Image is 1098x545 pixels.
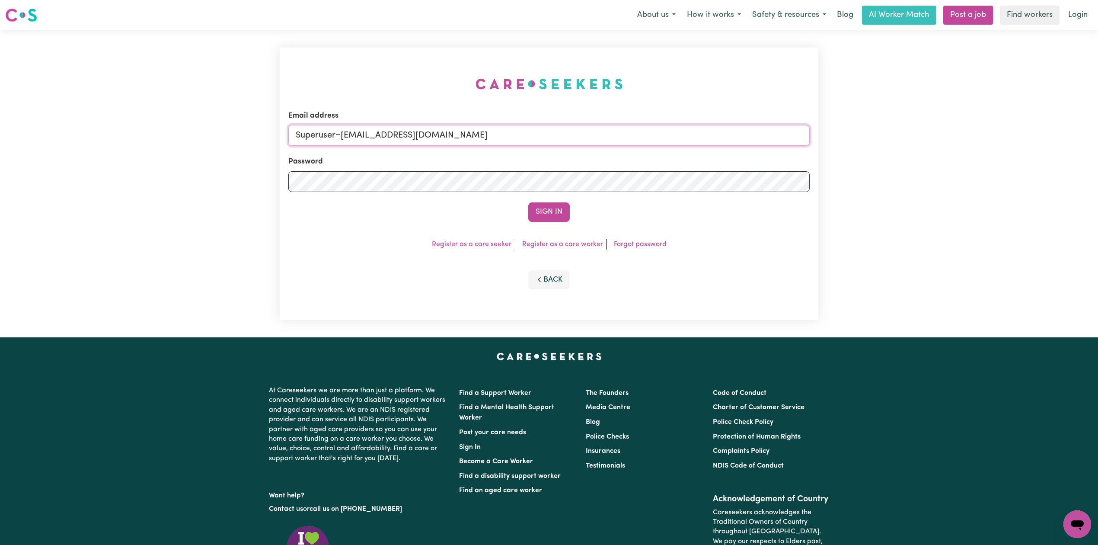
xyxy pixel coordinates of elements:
iframe: Button to launch messaging window [1063,510,1091,538]
label: Email address [288,110,338,122]
a: NDIS Code of Conduct [713,462,784,469]
button: How it works [681,6,747,24]
a: Find a Support Worker [459,390,531,397]
button: About us [632,6,681,24]
p: At Careseekers we are more than just a platform. We connect individuals directly to disability su... [269,382,449,467]
button: Safety & resources [747,6,832,24]
h2: Acknowledgement of Country [713,494,829,504]
a: AI Worker Match [862,6,936,25]
a: Police Check Policy [713,419,773,426]
a: Register as a care worker [522,241,603,248]
p: Want help? [269,487,449,500]
button: Back [528,270,570,289]
a: The Founders [586,390,629,397]
a: Find an aged care worker [459,487,542,494]
a: Post a job [943,6,993,25]
a: Contact us [269,506,303,513]
label: Password [288,156,323,167]
a: Find a disability support worker [459,473,561,480]
a: Find a Mental Health Support Worker [459,404,554,421]
a: Become a Care Worker [459,458,533,465]
a: Media Centre [586,404,630,411]
a: Post your care needs [459,429,526,436]
a: Blog [832,6,859,25]
a: Blog [586,419,600,426]
a: Code of Conduct [713,390,766,397]
p: or [269,501,449,517]
a: Forgot password [614,241,667,248]
a: Find workers [1000,6,1060,25]
a: Charter of Customer Service [713,404,804,411]
img: Careseekers logo [5,7,37,23]
a: Register as a care seeker [432,241,511,248]
input: Email address [288,125,810,146]
a: Testimonials [586,462,625,469]
a: Careseekers home page [497,353,602,360]
a: Police Checks [586,433,629,440]
a: Login [1063,6,1093,25]
a: Complaints Policy [713,448,769,455]
a: Sign In [459,444,481,451]
button: Sign In [528,202,570,221]
a: Protection of Human Rights [713,433,801,440]
a: Careseekers logo [5,5,37,25]
a: call us on [PHONE_NUMBER] [310,506,402,513]
a: Insurances [586,448,620,455]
